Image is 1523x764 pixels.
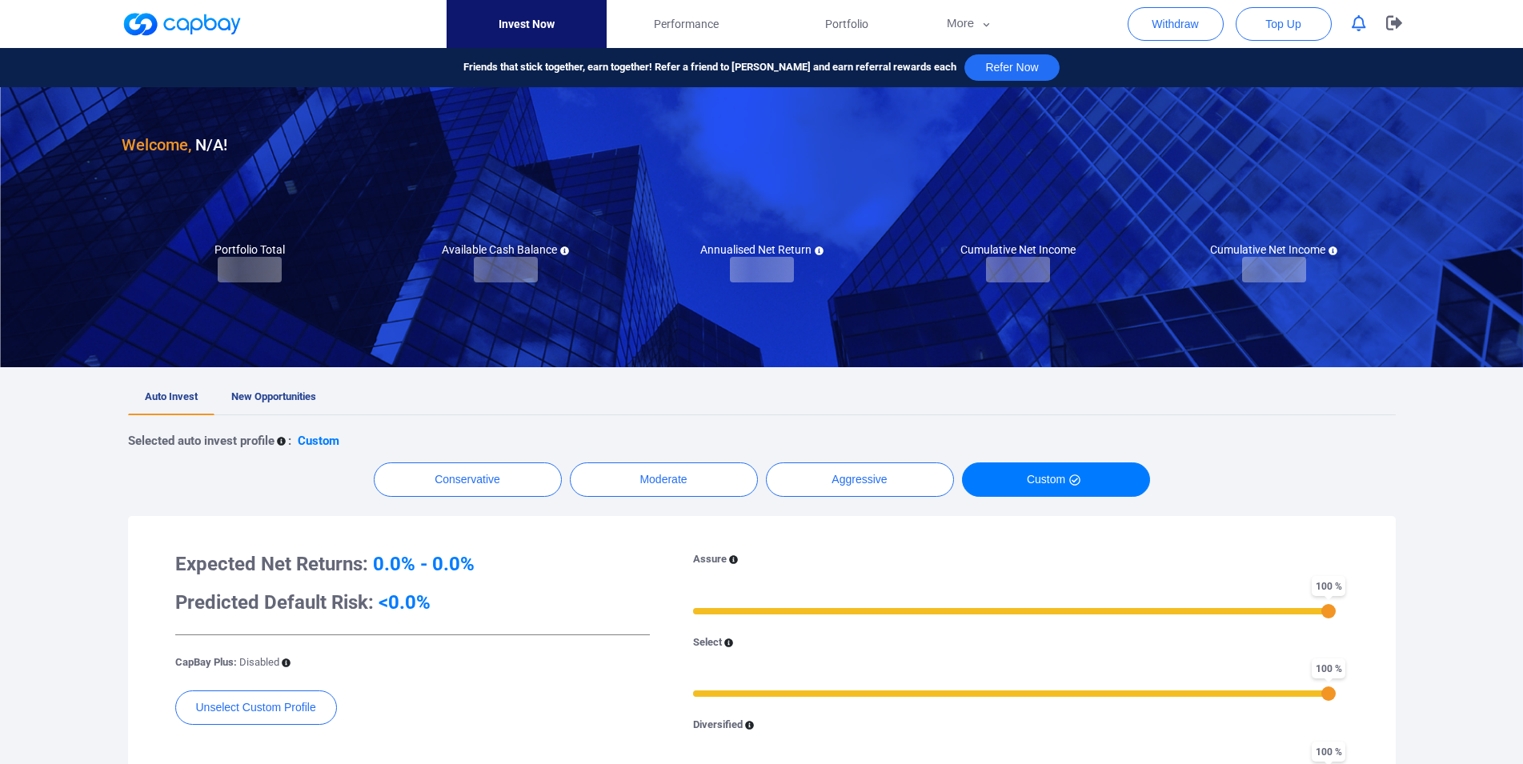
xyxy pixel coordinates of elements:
span: Disabled [239,656,279,668]
p: Custom [298,431,339,450]
span: 100 % [1312,742,1345,762]
p: : [288,431,291,450]
button: Moderate [570,462,758,497]
span: 100 % [1312,658,1345,678]
p: CapBay Plus: [175,654,279,671]
span: <0.0% [379,591,431,614]
p: Assure [693,551,727,568]
button: Unselect Custom Profile [175,690,337,725]
span: 100 % [1312,576,1345,596]
button: Aggressive [766,462,954,497]
button: Top Up [1236,7,1332,41]
span: Friends that stick together, earn together! Refer a friend to [PERSON_NAME] and earn referral rew... [463,59,956,76]
button: Custom [962,462,1150,497]
button: Withdraw [1128,7,1224,41]
h5: Available Cash Balance [442,242,569,257]
h5: Cumulative Net Income [1210,242,1337,257]
span: Auto Invest [145,390,198,402]
h5: Cumulative Net Income [960,242,1076,257]
span: New Opportunities [231,390,316,402]
p: Selected auto invest profile [128,431,275,450]
p: Diversified [693,717,743,734]
button: Conservative [374,462,562,497]
span: Portfolio [825,15,868,33]
button: Refer Now [964,54,1059,81]
span: Top Up [1265,16,1301,32]
p: Select [693,634,722,651]
h5: Portfolio Total [214,242,285,257]
span: 0.0% - 0.0% [373,553,475,575]
h3: Predicted Default Risk: [175,590,650,615]
span: Welcome, [122,135,191,154]
h3: N/A ! [122,132,227,158]
span: Performance [654,15,719,33]
h5: Annualised Net Return [700,242,824,257]
h3: Expected Net Returns: [175,551,650,577]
